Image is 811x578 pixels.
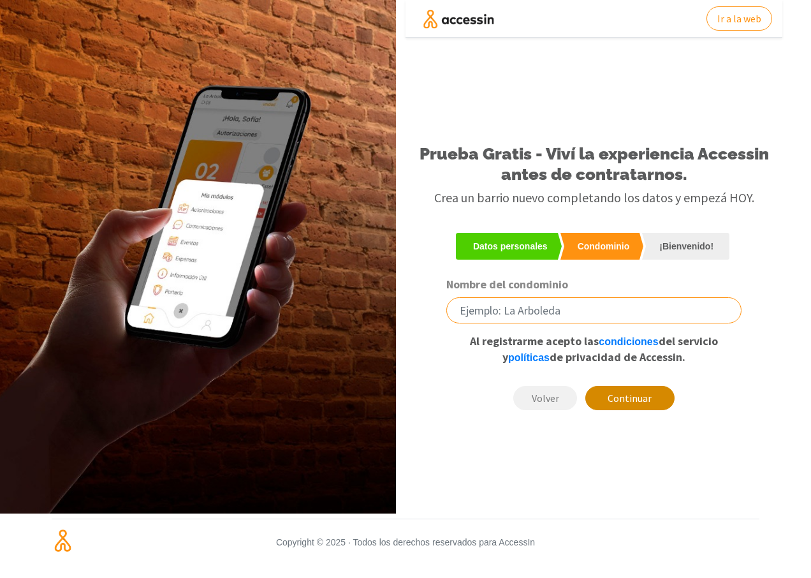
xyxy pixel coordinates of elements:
[706,6,772,31] a: Ir a la web
[513,386,577,410] button: Volver
[642,233,729,260] a: ¡Bienvenido!
[173,530,638,555] small: Copyright © 2025 · Todos los derechos reservados para AccessIn
[52,530,74,552] img: Isologo
[560,233,640,260] a: Condominio
[446,297,742,323] input: Ejemplo: La Arboleda
[446,277,568,292] label: Nombre del condominio
[585,386,675,410] button: Continuar
[446,334,742,366] p: Al registrarme acepto las del servicio y de privacidad de Accessin.
[508,352,550,363] a: políticas
[415,144,773,184] h1: Prueba Gratis - Viví la experiencia Accessin antes de contratarnos.
[416,10,501,29] img: AccessIn
[599,336,658,347] a: condiciones
[456,233,558,260] a: Datos personales
[415,189,773,206] h3: Crea un barrio nuevo completando los datos y empezá HOY.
